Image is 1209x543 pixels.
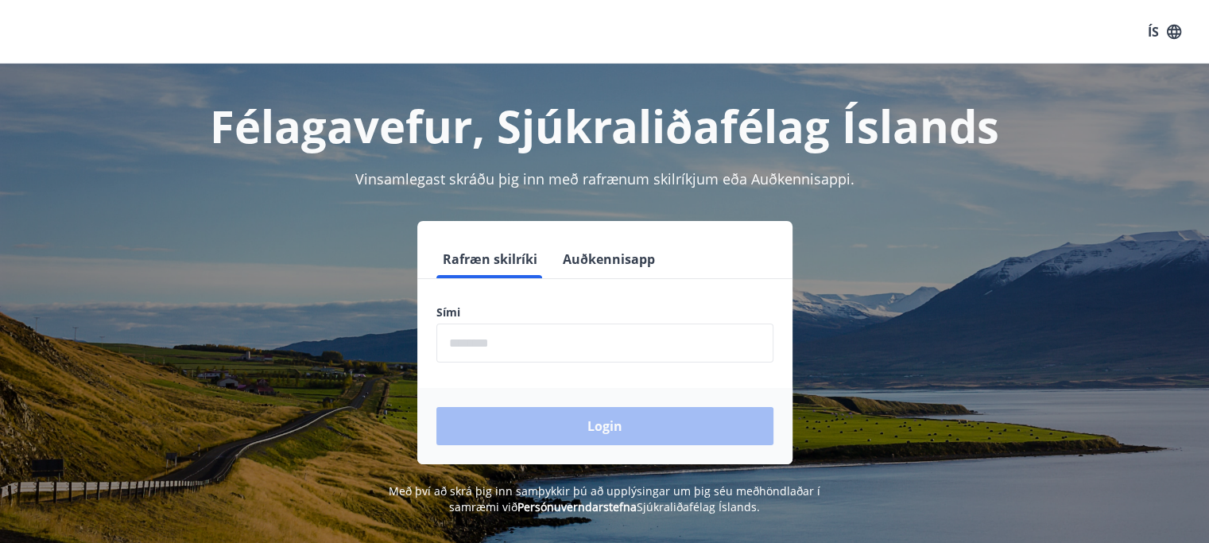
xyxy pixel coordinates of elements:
[389,483,820,514] span: Með því að skrá þig inn samþykkir þú að upplýsingar um þig séu meðhöndlaðar í samræmi við Sjúkral...
[1139,17,1190,46] button: ÍS
[52,95,1158,156] h1: Félagavefur, Sjúkraliðafélag Íslands
[517,499,637,514] a: Persónuverndarstefna
[436,304,773,320] label: Sími
[556,240,661,278] button: Auðkennisapp
[355,169,854,188] span: Vinsamlegast skráðu þig inn með rafrænum skilríkjum eða Auðkennisappi.
[436,240,544,278] button: Rafræn skilríki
